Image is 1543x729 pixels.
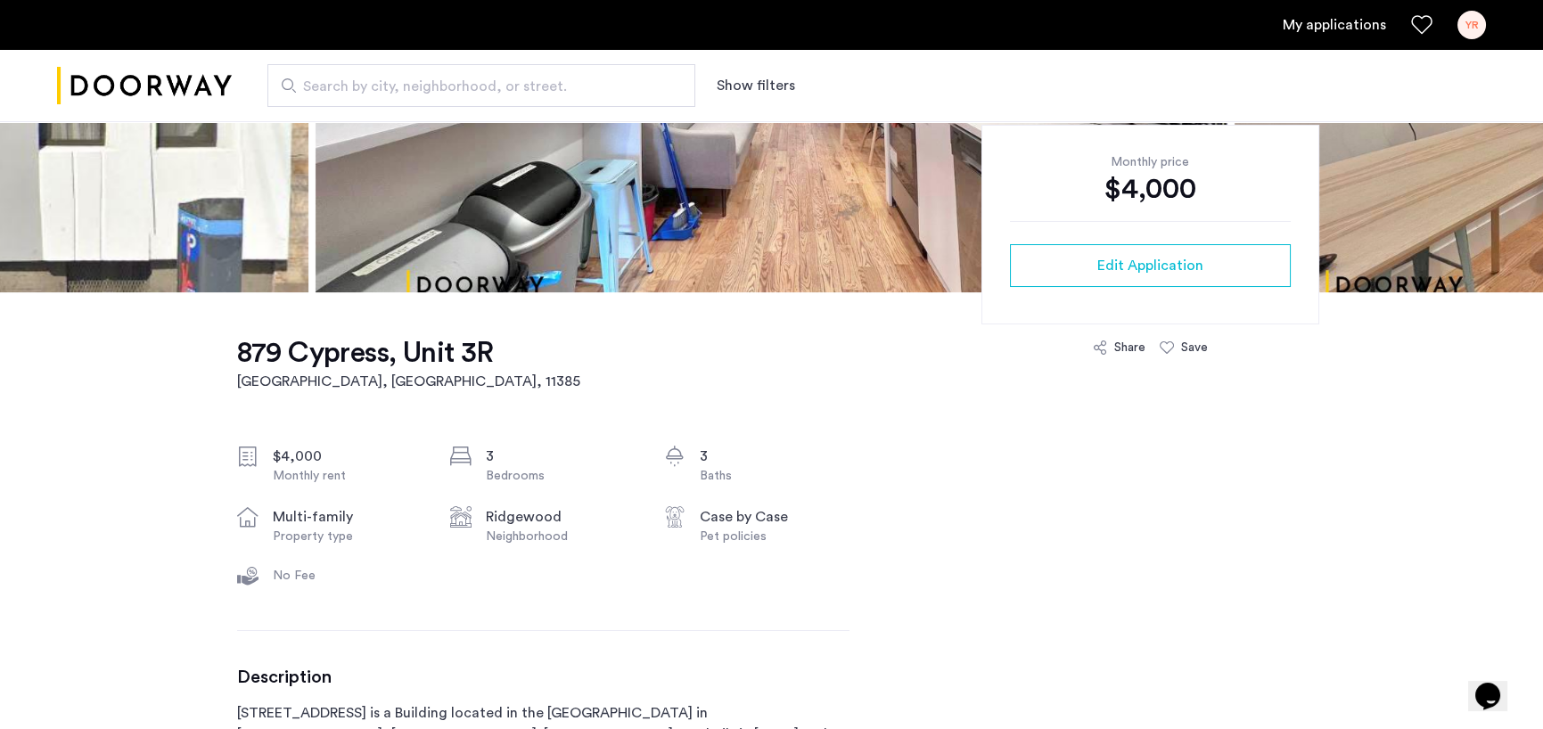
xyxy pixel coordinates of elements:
[57,53,232,119] img: logo
[486,467,636,485] div: Bedrooms
[237,371,580,392] h2: [GEOGRAPHIC_DATA], [GEOGRAPHIC_DATA] , 11385
[303,76,645,97] span: Search by city, neighborhood, or street.
[1181,339,1208,356] div: Save
[700,467,849,485] div: Baths
[1457,11,1486,39] div: YR
[486,528,636,545] div: Neighborhood
[1283,14,1386,36] a: My application
[267,64,695,107] input: Apartment Search
[1411,14,1432,36] a: Favorites
[237,667,849,688] h3: Description
[700,528,849,545] div: Pet policies
[700,506,849,528] div: Case by Case
[1010,153,1291,171] div: Monthly price
[273,528,423,545] div: Property type
[1097,255,1203,276] span: Edit Application
[273,506,423,528] div: multi-family
[1468,658,1525,711] iframe: chat widget
[273,567,423,585] div: No Fee
[486,446,636,467] div: 3
[1010,171,1291,207] div: $4,000
[57,53,232,119] a: Cazamio logo
[717,75,795,96] button: Show or hide filters
[1114,339,1145,356] div: Share
[237,335,580,371] h1: 879 Cypress, Unit 3R
[273,467,423,485] div: Monthly rent
[237,335,580,392] a: 879 Cypress, Unit 3R[GEOGRAPHIC_DATA], [GEOGRAPHIC_DATA], 11385
[700,446,849,467] div: 3
[486,506,636,528] div: Ridgewood
[273,446,423,467] div: $4,000
[1010,244,1291,287] button: button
